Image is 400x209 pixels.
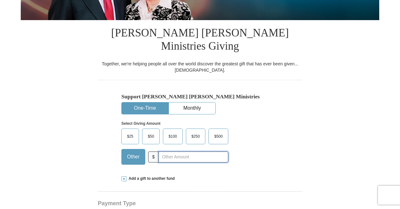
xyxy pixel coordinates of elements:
[98,61,302,73] div: Together, we're helping people all over the world discover the greatest gift that has ever been g...
[158,151,228,162] input: Other Amount
[121,93,279,100] h5: Support [PERSON_NAME] [PERSON_NAME] Ministries
[148,151,159,162] span: $
[124,152,143,162] span: Other
[124,132,136,141] span: $25
[145,132,157,141] span: $50
[98,201,302,206] h4: Payment Type
[165,132,180,141] span: $100
[169,102,215,114] button: Monthly
[98,20,302,61] h1: [PERSON_NAME] [PERSON_NAME] Ministries Giving
[122,102,168,114] button: One-Time
[188,132,203,141] span: $250
[126,176,175,181] span: Add a gift to another fund
[121,121,160,126] strong: Select Giving Amount
[211,132,226,141] span: $500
